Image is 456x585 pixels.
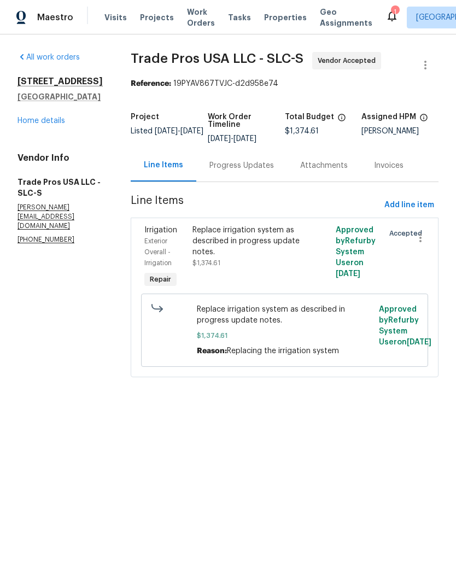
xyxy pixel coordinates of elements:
div: 19PYAV867TVJC-d2d958e74 [131,78,439,89]
a: Home details [17,117,65,125]
h4: Vendor Info [17,153,104,163]
a: All work orders [17,54,80,61]
div: Attachments [300,160,348,171]
div: Progress Updates [209,160,274,171]
span: Replacing the irrigation system [227,347,339,355]
div: [PERSON_NAME] [361,127,439,135]
span: Projects [140,12,174,23]
span: Trade Pros USA LLC - SLC-S [131,52,303,65]
div: Replace irrigation system as described in progress update notes. [192,225,306,258]
h5: Project [131,113,159,121]
h5: Assigned HPM [361,113,416,121]
span: [DATE] [407,338,431,346]
span: - [155,127,203,135]
span: [DATE] [155,127,178,135]
span: - [208,135,256,143]
span: Exterior Overall - Irrigation [144,238,172,266]
span: [DATE] [336,270,360,278]
span: $1,374.61 [285,127,319,135]
span: [DATE] [208,135,231,143]
span: $1,374.61 [192,260,220,266]
span: [DATE] [180,127,203,135]
h5: Total Budget [285,113,334,121]
span: Listed [131,127,203,135]
div: 1 [391,7,399,17]
span: Approved by Refurby System User on [336,226,376,278]
span: Line Items [131,195,380,215]
span: Visits [104,12,127,23]
span: The hpm assigned to this work order. [419,113,428,127]
span: Properties [264,12,307,23]
span: Geo Assignments [320,7,372,28]
b: Reference: [131,80,171,87]
span: Tasks [228,14,251,21]
span: The total cost of line items that have been proposed by Opendoor. This sum includes line items th... [337,113,346,127]
span: Approved by Refurby System User on [379,306,431,346]
h5: Work Order Timeline [208,113,285,128]
span: Accepted [389,228,426,239]
button: Add line item [380,195,439,215]
span: Irrigation [144,226,177,234]
span: $1,374.61 [197,330,372,341]
span: Maestro [37,12,73,23]
div: Line Items [144,160,183,171]
span: [DATE] [233,135,256,143]
span: Replace irrigation system as described in progress update notes. [197,304,372,326]
h5: Trade Pros USA LLC - SLC-S [17,177,104,198]
div: Invoices [374,160,404,171]
span: Work Orders [187,7,215,28]
span: Add line item [384,198,434,212]
span: Repair [145,274,176,285]
span: Reason: [197,347,227,355]
span: Vendor Accepted [318,55,380,66]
